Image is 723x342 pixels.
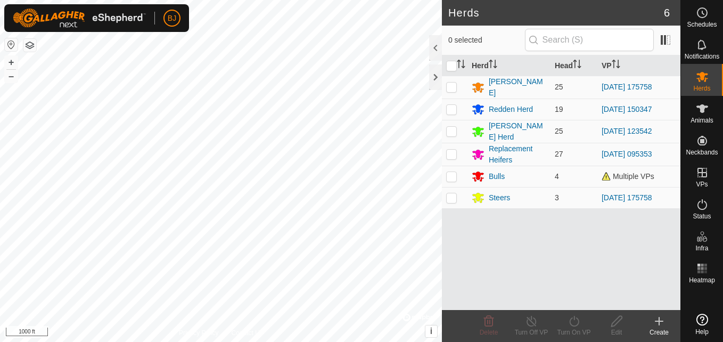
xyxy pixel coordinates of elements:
div: Bulls [489,171,505,182]
p-sorticon: Activate to sort [457,61,465,70]
button: + [5,56,18,69]
a: Help [681,310,723,339]
th: VP [597,55,680,76]
span: Infra [695,245,708,251]
span: Delete [480,329,498,336]
a: Contact Us [232,328,263,338]
span: 0 selected [448,35,525,46]
span: Neckbands [686,149,718,156]
button: – [5,70,18,83]
a: [DATE] 123542 [602,127,652,135]
a: [DATE] 175758 [602,83,652,91]
span: 6 [664,5,670,21]
a: [DATE] 175758 [602,193,652,202]
span: BJ [168,13,176,24]
span: 19 [555,105,563,113]
button: i [425,325,437,337]
th: Head [551,55,597,76]
span: 25 [555,127,563,135]
button: Reset Map [5,38,18,51]
input: Search (S) [525,29,654,51]
img: Gallagher Logo [13,9,146,28]
div: Replacement Heifers [489,143,546,166]
div: Turn On VP [553,328,595,337]
p-sorticon: Activate to sort [489,61,497,70]
div: [PERSON_NAME] Herd [489,120,546,143]
span: i [430,327,432,336]
div: [PERSON_NAME] [489,76,546,99]
span: Multiple VPs [602,172,654,181]
span: Heatmap [689,277,715,283]
div: Steers [489,192,510,203]
span: Schedules [687,21,717,28]
div: Turn Off VP [510,328,553,337]
span: 3 [555,193,559,202]
button: Map Layers [23,39,36,52]
div: Edit [595,328,638,337]
a: [DATE] 150347 [602,105,652,113]
span: Help [695,329,709,335]
span: Herds [693,85,710,92]
span: 25 [555,83,563,91]
div: Redden Herd [489,104,533,115]
span: Status [693,213,711,219]
span: 27 [555,150,563,158]
a: [DATE] 095353 [602,150,652,158]
span: Animals [691,117,713,124]
span: Notifications [685,53,719,60]
p-sorticon: Activate to sort [573,61,581,70]
span: 4 [555,172,559,181]
h2: Herds [448,6,664,19]
a: Privacy Policy [179,328,219,338]
p-sorticon: Activate to sort [612,61,620,70]
th: Herd [467,55,551,76]
div: Create [638,328,680,337]
span: VPs [696,181,708,188]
